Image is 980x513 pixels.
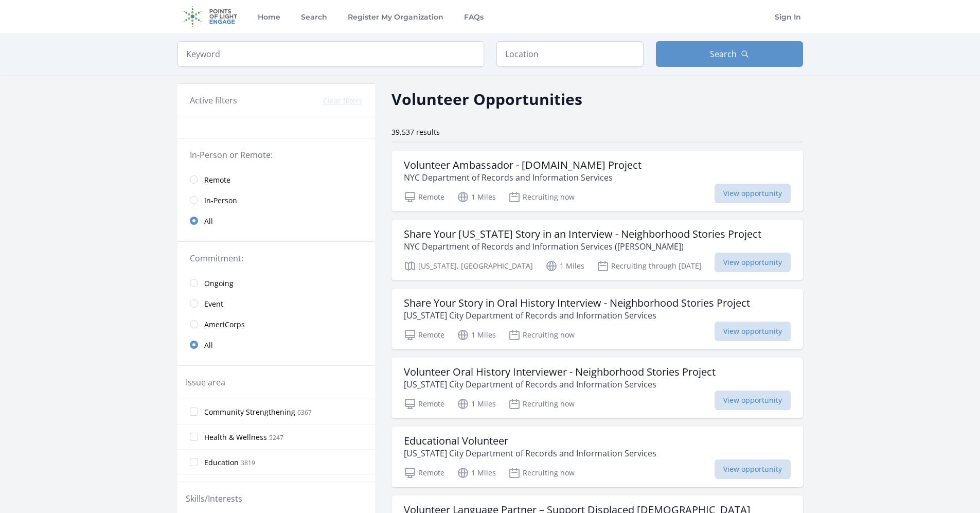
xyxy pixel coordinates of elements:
[190,149,363,161] legend: In-Person or Remote:
[391,427,803,487] a: Educational Volunteer [US_STATE] City Department of Records and Information Services Remote 1 Mil...
[391,87,582,111] h2: Volunteer Opportunities
[190,408,198,416] input: Community Strengthening 6367
[204,196,237,206] span: In-Person
[204,175,230,185] span: Remote
[508,191,575,203] p: Recruiting now
[391,220,803,280] a: Share Your [US_STATE] Story in an Interview - Neighborhood Stories Project NYC Department of Reco...
[715,322,791,341] span: View opportunity
[391,127,440,137] span: 39,537 results
[715,391,791,410] span: View opportunity
[545,260,584,272] p: 1 Miles
[204,278,234,289] span: Ongoing
[457,191,496,203] p: 1 Miles
[404,447,656,459] p: [US_STATE] City Department of Records and Information Services
[715,459,791,479] span: View opportunity
[656,41,803,67] button: Search
[404,378,716,391] p: [US_STATE] City Department of Records and Information Services
[204,432,267,443] span: Health & Wellness
[404,309,750,322] p: [US_STATE] City Department of Records and Information Services
[391,151,803,211] a: Volunteer Ambassador - [DOMAIN_NAME] Project NYC Department of Records and Information Services R...
[177,314,375,334] a: AmeriCorps
[177,169,375,190] a: Remote
[190,94,237,107] h3: Active filters
[241,458,255,467] span: 3819
[204,299,223,309] span: Event
[404,435,656,447] h3: Educational Volunteer
[404,228,761,240] h3: Share Your [US_STATE] Story in an Interview - Neighborhood Stories Project
[177,334,375,355] a: All
[177,41,484,67] input: Keyword
[457,398,496,410] p: 1 Miles
[177,190,375,210] a: In-Person
[710,48,737,60] span: Search
[496,41,644,67] input: Location
[715,253,791,272] span: View opportunity
[404,159,642,171] h3: Volunteer Ambassador - [DOMAIN_NAME] Project
[186,492,242,505] legend: Skills/Interests
[597,260,702,272] p: Recruiting through [DATE]
[190,433,198,441] input: Health & Wellness 5247
[186,376,225,388] legend: Issue area
[404,191,444,203] p: Remote
[404,366,716,378] h3: Volunteer Oral History Interviewer - Neighborhood Stories Project
[204,340,213,350] span: All
[715,184,791,203] span: View opportunity
[204,407,295,417] span: Community Strengthening
[404,171,642,184] p: NYC Department of Records and Information Services
[204,216,213,226] span: All
[457,467,496,479] p: 1 Miles
[177,210,375,231] a: All
[508,398,575,410] p: Recruiting now
[404,297,750,309] h3: Share Your Story in Oral History Interview - Neighborhood Stories Project
[404,398,444,410] p: Remote
[177,273,375,293] a: Ongoing
[204,457,239,468] span: Education
[391,289,803,349] a: Share Your Story in Oral History Interview - Neighborhood Stories Project [US_STATE] City Departm...
[190,458,198,466] input: Education 3819
[269,433,283,442] span: 5247
[508,467,575,479] p: Recruiting now
[404,329,444,341] p: Remote
[404,260,533,272] p: [US_STATE], [GEOGRAPHIC_DATA]
[404,240,761,253] p: NYC Department of Records and Information Services ([PERSON_NAME])
[391,358,803,418] a: Volunteer Oral History Interviewer - Neighborhood Stories Project [US_STATE] City Department of R...
[404,467,444,479] p: Remote
[190,252,363,264] legend: Commitment:
[508,329,575,341] p: Recruiting now
[457,329,496,341] p: 1 Miles
[177,293,375,314] a: Event
[204,320,245,330] span: AmeriCorps
[323,96,363,106] button: Clear filters
[297,408,312,417] span: 6367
